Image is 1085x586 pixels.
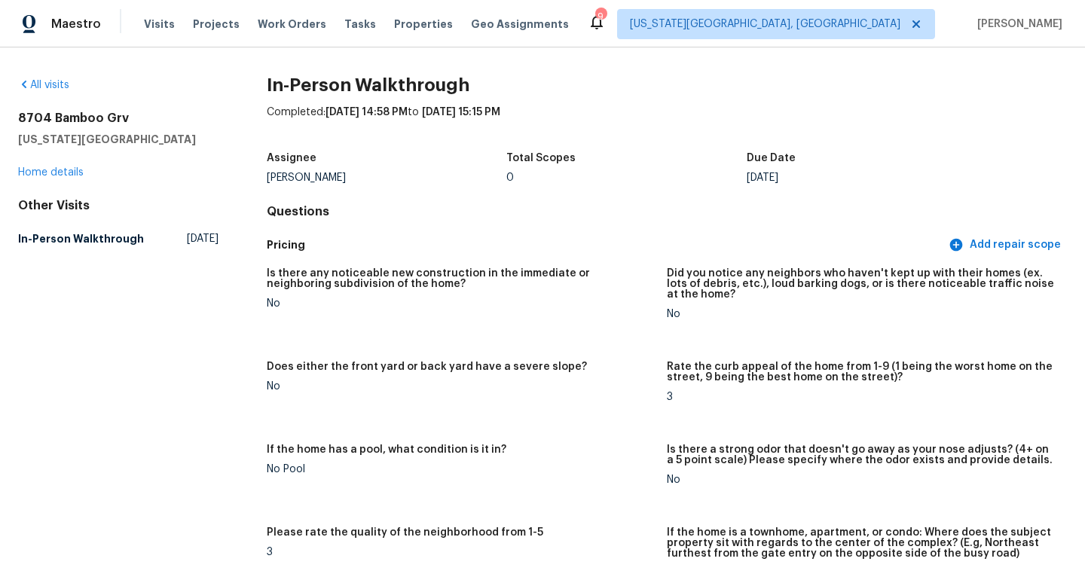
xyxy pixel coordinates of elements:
div: No Pool [267,464,655,475]
span: [US_STATE][GEOGRAPHIC_DATA], [GEOGRAPHIC_DATA] [630,17,900,32]
h5: Pricing [267,237,946,253]
h2: 8704 Bamboo Grv [18,111,219,126]
h5: Please rate the quality of the neighborhood from 1-5 [267,527,543,538]
a: Home details [18,167,84,178]
span: Add repair scope [952,236,1061,255]
div: [DATE] [747,172,987,183]
h5: In-Person Walkthrough [18,231,144,246]
div: [PERSON_NAME] [267,172,507,183]
div: 9 [595,9,606,24]
h5: Due Date [747,153,796,163]
div: 3 [667,392,1055,402]
h5: Rate the curb appeal of the home from 1-9 (1 being the worst home on the street, 9 being the best... [667,362,1055,383]
div: Other Visits [18,198,219,213]
h5: Does either the front yard or back yard have a severe slope? [267,362,587,372]
div: Completed: to [267,105,1067,144]
div: No [667,475,1055,485]
a: In-Person Walkthrough[DATE] [18,225,219,252]
span: Work Orders [258,17,326,32]
span: Properties [394,17,453,32]
h5: If the home has a pool, what condition is it in? [267,444,506,455]
h5: Is there a strong odor that doesn't go away as your nose adjusts? (4+ on a 5 point scale) Please ... [667,444,1055,465]
button: Add repair scope [946,231,1067,259]
div: No [267,298,655,309]
span: [PERSON_NAME] [971,17,1062,32]
h5: Total Scopes [506,153,576,163]
span: Tasks [344,19,376,29]
h5: Did you notice any neighbors who haven't kept up with their homes (ex. lots of debris, etc.), lou... [667,268,1055,300]
div: No [667,309,1055,319]
h2: In-Person Walkthrough [267,78,1067,93]
div: No [267,381,655,392]
h5: Is there any noticeable new construction in the immediate or neighboring subdivision of the home? [267,268,655,289]
h5: [US_STATE][GEOGRAPHIC_DATA] [18,132,219,147]
h4: Questions [267,204,1067,219]
span: [DATE] 14:58 PM [325,107,408,118]
span: Projects [193,17,240,32]
h5: Assignee [267,153,316,163]
div: 3 [267,547,655,557]
span: Geo Assignments [471,17,569,32]
span: [DATE] 15:15 PM [422,107,500,118]
a: All visits [18,80,69,90]
div: 0 [506,172,747,183]
span: Maestro [51,17,101,32]
span: [DATE] [187,231,219,246]
span: Visits [144,17,175,32]
h5: If the home is a townhome, apartment, or condo: Where does the subject property sit with regards ... [667,527,1055,559]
